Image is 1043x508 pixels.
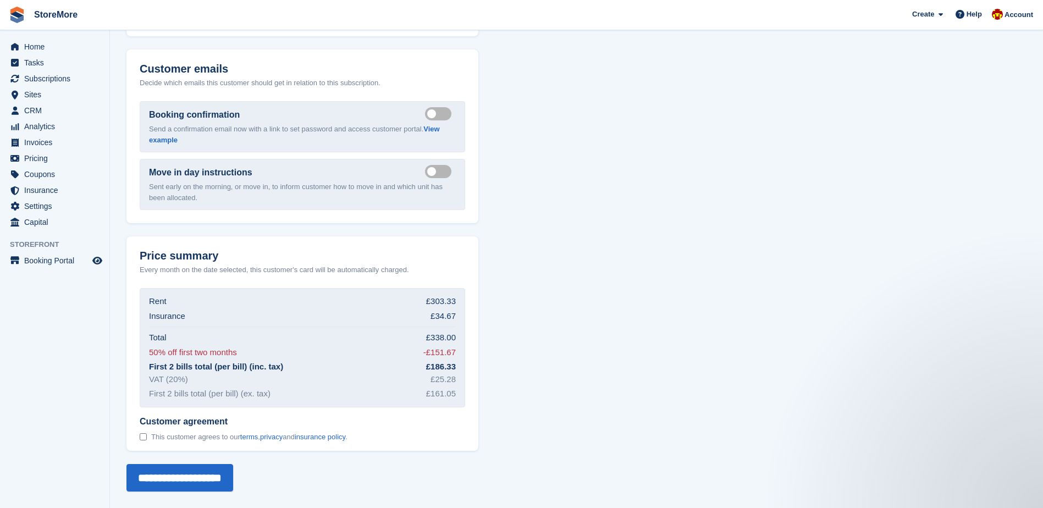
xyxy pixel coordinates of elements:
[426,361,456,373] div: £186.33
[5,55,104,70] a: menu
[5,87,104,102] a: menu
[24,198,90,214] span: Settings
[5,167,104,182] a: menu
[5,151,104,166] a: menu
[30,5,82,24] a: StoreMore
[24,183,90,198] span: Insurance
[5,198,104,214] a: menu
[149,124,456,145] p: Send a confirmation email now with a link to set password and access customer portal.
[149,346,237,359] div: 50% off first two months
[140,250,465,262] h2: Price summary
[24,39,90,54] span: Home
[24,55,90,70] span: Tasks
[149,373,188,386] div: VAT (20%)
[140,78,465,89] p: Decide which emails this customer should get in relation to this subscription.
[24,135,90,150] span: Invoices
[149,295,167,308] div: Rent
[149,361,283,373] div: First 2 bills total (per bill) (inc. tax)
[151,433,347,441] span: This customer agrees to our , and .
[149,108,240,122] label: Booking confirmation
[149,166,252,179] label: Move in day instructions
[431,373,456,386] div: £25.28
[24,119,90,134] span: Analytics
[967,9,982,20] span: Help
[24,151,90,166] span: Pricing
[5,183,104,198] a: menu
[426,295,456,308] div: £303.33
[5,71,104,86] a: menu
[24,167,90,182] span: Coupons
[9,7,25,23] img: stora-icon-8386f47178a22dfd0bd8f6a31ec36ba5ce8667c1dd55bd0f319d3a0aa187defe.svg
[24,253,90,268] span: Booking Portal
[425,113,456,114] label: Send booking confirmation email
[140,264,409,275] p: Every month on the date selected, this customer's card will be automatically charged.
[1005,9,1033,20] span: Account
[5,103,104,118] a: menu
[5,214,104,230] a: menu
[24,71,90,86] span: Subscriptions
[240,433,258,441] a: terms
[295,433,345,441] a: insurance policy
[912,9,934,20] span: Create
[149,125,440,144] a: View example
[260,433,283,441] a: privacy
[426,388,456,400] div: £161.05
[149,388,271,400] div: First 2 bills total (per bill) (ex. tax)
[149,310,185,323] div: Insurance
[24,87,90,102] span: Sites
[5,253,104,268] a: menu
[426,332,456,344] div: £338.00
[91,254,104,267] a: Preview store
[5,39,104,54] a: menu
[992,9,1003,20] img: Store More Team
[423,346,456,359] div: -£151.67
[149,332,167,344] div: Total
[24,214,90,230] span: Capital
[10,239,109,250] span: Storefront
[140,416,347,427] span: Customer agreement
[24,103,90,118] span: CRM
[5,119,104,134] a: menu
[140,433,147,440] input: Customer agreement This customer agrees to ourterms,privacyandinsurance policy.
[149,181,456,203] p: Sent early on the morning, or move in, to inform customer how to move in and which unit has been ...
[140,63,465,75] h2: Customer emails
[431,310,456,323] div: £34.67
[425,170,456,172] label: Send move in day email
[5,135,104,150] a: menu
